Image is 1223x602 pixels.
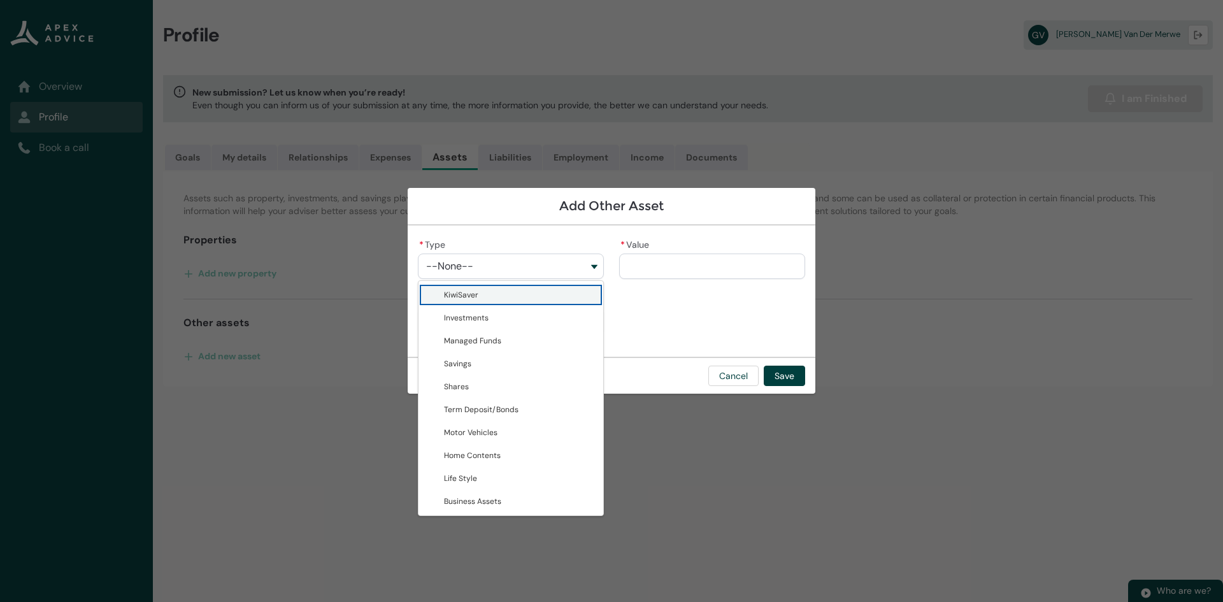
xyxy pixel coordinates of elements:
[444,336,501,346] span: Managed Funds
[619,236,654,251] label: Value
[418,254,604,279] button: Type
[620,239,625,250] abbr: required
[444,290,478,300] span: KiwiSaver
[764,366,805,386] button: Save
[444,313,489,323] span: Investments
[418,198,805,214] h1: Add Other Asset
[419,239,424,250] abbr: required
[708,366,759,386] button: Cancel
[418,236,450,251] label: Type
[426,261,473,272] span: --None--
[418,280,604,516] div: Type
